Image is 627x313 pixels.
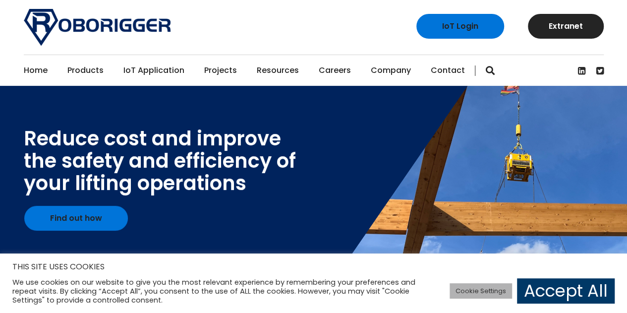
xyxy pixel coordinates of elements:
a: Accept All [517,278,615,304]
div: We use cookies on our website to give you the most relevant experience by remembering your prefer... [12,278,434,305]
a: Projects [204,55,237,86]
a: IoT Login [416,14,504,39]
a: Home [24,55,48,86]
a: Resources [257,55,299,86]
a: Contact [431,55,465,86]
a: Company [371,55,411,86]
a: Extranet [528,14,604,39]
h5: THIS SITE USES COOKIES [12,260,615,273]
div: Reduce cost and improve the safety and efficiency of your lifting operations [24,127,296,194]
img: Roborigger [24,9,171,46]
a: Products [67,55,104,86]
a: Careers [319,55,351,86]
a: Find out how [24,206,128,231]
a: Cookie Settings [450,283,512,299]
a: IoT Application [123,55,184,86]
